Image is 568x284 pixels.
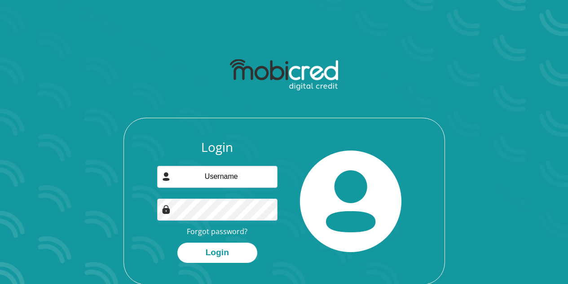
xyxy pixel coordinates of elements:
[177,243,257,263] button: Login
[187,226,247,236] a: Forgot password?
[157,166,277,188] input: Username
[157,140,277,155] h3: Login
[162,205,171,214] img: Image
[162,172,171,181] img: user-icon image
[230,59,338,91] img: mobicred logo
